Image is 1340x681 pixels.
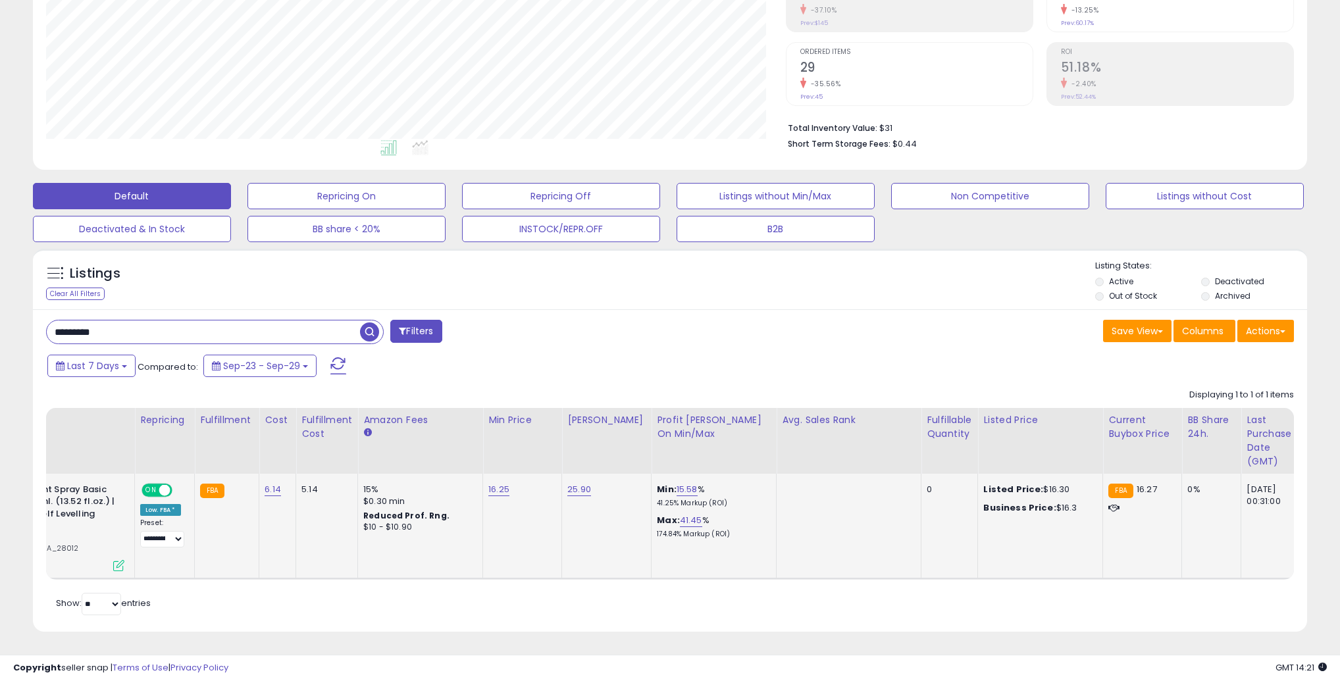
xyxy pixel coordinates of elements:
[265,483,281,496] a: 6.14
[1187,413,1235,441] div: BB Share 24h.
[680,514,702,527] a: 41.45
[1108,484,1133,498] small: FBA
[363,495,473,507] div: $0.30 min
[363,484,473,495] div: 15%
[1215,276,1264,287] label: Deactivated
[657,413,771,441] div: Profit [PERSON_NAME] on Min/Max
[203,355,317,377] button: Sep-23 - Sep-29
[657,484,766,508] div: %
[33,216,231,242] button: Deactivated & In Stock
[788,119,1285,135] li: $31
[67,359,119,372] span: Last 7 Days
[1095,260,1307,272] p: Listing States:
[800,60,1033,78] h2: 29
[927,484,967,495] div: 0
[363,522,473,533] div: $10 - $10.90
[1247,484,1290,507] div: [DATE] 00:31:00
[143,484,159,495] span: ON
[1067,5,1099,15] small: -13.25%
[1182,324,1224,338] span: Columns
[1215,290,1250,301] label: Archived
[567,483,591,496] a: 25.90
[1137,483,1157,495] span: 16.27
[47,355,136,377] button: Last 7 Days
[247,216,446,242] button: BB share < 20%
[1106,183,1304,209] button: Listings without Cost
[782,413,915,427] div: Avg. Sales Rank
[113,661,168,674] a: Terms of Use
[363,413,477,427] div: Amazon Fees
[677,216,875,242] button: B2B
[70,265,120,283] h5: Listings
[170,661,228,674] a: Privacy Policy
[1109,290,1157,301] label: Out of Stock
[33,183,231,209] button: Default
[13,662,228,674] div: seller snap | |
[462,183,660,209] button: Repricing Off
[488,483,509,496] a: 16.25
[223,359,300,372] span: Sep-23 - Sep-29
[247,183,446,209] button: Repricing On
[892,138,917,150] span: $0.44
[657,530,766,539] p: 174.84% Markup (ROI)
[140,518,184,548] div: Preset:
[806,5,837,15] small: -37.10%
[983,501,1056,514] b: Business Price:
[983,502,1093,514] div: $16.3
[657,499,766,508] p: 41.25% Markup (ROI)
[1067,79,1096,89] small: -2.40%
[1173,320,1235,342] button: Columns
[657,514,680,526] b: Max:
[927,413,972,441] div: Fulfillable Quantity
[652,408,777,474] th: The percentage added to the cost of goods (COGS) that forms the calculator for Min & Max prices.
[138,361,198,373] span: Compared to:
[983,484,1093,495] div: $16.30
[1109,276,1133,287] label: Active
[983,413,1097,427] div: Listed Price
[1061,93,1096,101] small: Prev: 52.44%
[1061,19,1094,27] small: Prev: 60.17%
[13,661,61,674] strong: Copyright
[170,484,192,495] span: OFF
[1276,661,1327,674] span: 2025-10-7 14:21 GMT
[983,483,1043,495] b: Listed Price:
[1108,413,1176,441] div: Current Buybox Price
[677,183,875,209] button: Listings without Min/Max
[1189,389,1294,401] div: Displaying 1 to 1 of 1 items
[46,288,105,300] div: Clear All Filters
[1061,49,1293,56] span: ROI
[800,49,1033,56] span: Ordered Items
[1237,320,1294,342] button: Actions
[301,413,352,441] div: Fulfillment Cost
[265,413,290,427] div: Cost
[657,515,766,539] div: %
[788,122,877,134] b: Total Inventory Value:
[677,483,698,496] a: 15.58
[567,413,646,427] div: [PERSON_NAME]
[1103,320,1172,342] button: Save View
[140,504,181,516] div: Low. FBA *
[56,597,151,609] span: Show: entries
[1247,413,1295,468] div: Last Purchase Date (GMT)
[363,510,450,521] b: Reduced Prof. Rng.
[200,484,224,498] small: FBA
[301,484,348,495] div: 5.14
[1187,484,1231,495] div: 0%
[800,93,823,101] small: Prev: 45
[806,79,841,89] small: -35.56%
[891,183,1089,209] button: Non Competitive
[390,320,442,343] button: Filters
[200,413,253,427] div: Fulfillment
[488,413,556,427] div: Min Price
[462,216,660,242] button: INSTOCK/REPR.OFF
[140,413,189,427] div: Repricing
[800,19,828,27] small: Prev: $145
[788,138,890,149] b: Short Term Storage Fees:
[657,483,677,495] b: Min:
[363,427,371,439] small: Amazon Fees.
[1061,60,1293,78] h2: 51.18%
